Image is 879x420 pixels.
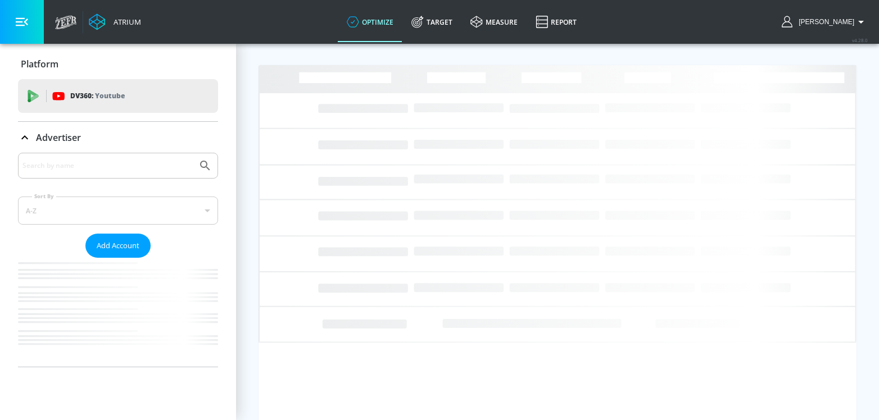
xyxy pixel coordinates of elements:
div: Atrium [109,17,141,27]
div: Advertiser [18,122,218,153]
div: DV360: Youtube [18,79,218,113]
p: Platform [21,58,58,70]
a: Atrium [89,13,141,30]
a: measure [461,2,527,42]
p: Advertiser [36,131,81,144]
div: Platform [18,48,218,80]
p: DV360: [70,90,125,102]
label: Sort By [32,193,56,200]
a: Target [402,2,461,42]
button: [PERSON_NAME] [782,15,868,29]
span: v 4.28.0 [852,37,868,43]
p: Youtube [95,90,125,102]
div: A-Z [18,197,218,225]
a: optimize [338,2,402,42]
a: Report [527,2,586,42]
div: Advertiser [18,153,218,367]
span: login as: sarah.grindle@zefr.com [794,18,854,26]
span: Add Account [97,239,139,252]
input: Search by name [22,158,193,173]
nav: list of Advertiser [18,258,218,367]
button: Add Account [85,234,151,258]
